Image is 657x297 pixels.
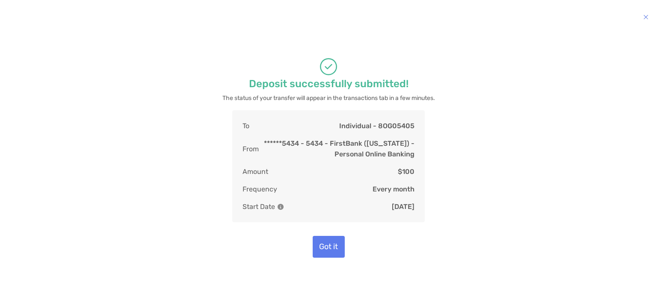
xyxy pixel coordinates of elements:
[339,121,414,131] p: Individual - 8OG05405
[313,236,345,258] button: Got it
[398,166,414,177] p: $100
[259,138,414,159] p: ******5434 - 5434 - FirstBank ([US_STATE]) - Personal Online Banking
[243,201,284,212] p: Start Date
[243,138,259,159] p: From
[373,184,414,194] p: Every month
[222,93,435,103] p: The status of your transfer will appear in the transactions tab in a few minutes.
[243,121,249,131] p: To
[243,166,268,177] p: Amount
[249,79,408,89] p: Deposit successfully submitted!
[392,201,414,212] p: [DATE]
[243,184,277,194] p: Frequency
[278,204,284,210] img: Information Icon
